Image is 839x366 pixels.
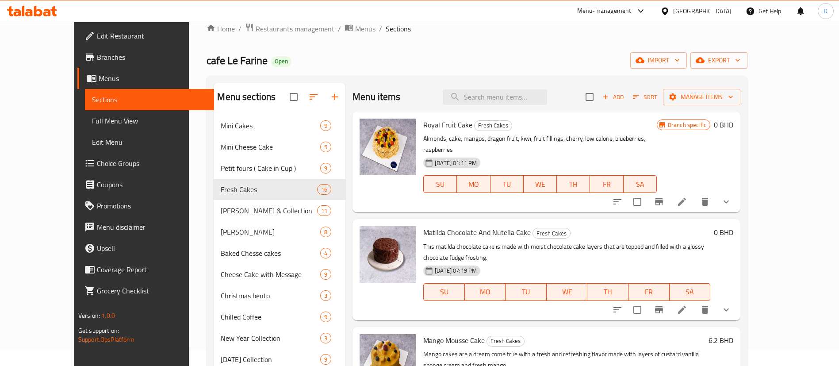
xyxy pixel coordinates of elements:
span: Get support on: [78,325,119,336]
a: Branches [77,46,214,68]
span: Matilda Chocolate And Nutella Cake [423,226,531,239]
span: Edit Menu [92,137,207,147]
div: Bento Ribbon & Collection [221,205,317,216]
a: Upsell [77,238,214,259]
span: SU [427,178,453,191]
span: 9 [321,270,331,279]
div: items [320,120,331,131]
button: FR [590,175,623,193]
span: Fresh Cakes [221,184,317,195]
div: Ramadan Collection [221,354,320,365]
h6: 0 BHD [714,119,733,131]
a: Sections [85,89,214,110]
span: Baked Chesse cakes [221,248,320,258]
span: Restaurants management [256,23,334,34]
div: [GEOGRAPHIC_DATA] [673,6,732,16]
p: Almonds, cake, mangos, dragon fruit, kiwi, fruit fillings, cherry, low calorie, blueberries, rasp... [423,133,657,155]
a: Choice Groups [77,153,214,174]
span: WE [527,178,553,191]
span: Coverage Report [97,264,207,275]
button: SU [423,283,464,301]
svg: Show Choices [721,304,732,315]
span: 11 [318,207,331,215]
button: export [690,52,747,69]
span: SA [673,285,707,298]
a: Menus [77,68,214,89]
div: items [320,290,331,301]
div: Fresh Cakes [487,336,525,347]
span: Sort sections [303,86,324,108]
span: Full Menu View [92,116,207,126]
span: [PERSON_NAME] [221,227,320,237]
button: Branch-specific-item [648,191,670,212]
div: items [317,205,331,216]
span: FR [632,285,666,298]
span: Sort [633,92,657,102]
button: MO [465,283,506,301]
span: Coupons [97,179,207,190]
span: cafe Le Farine [207,50,268,70]
li: / [238,23,241,34]
span: TH [591,285,625,298]
span: Edit Restaurant [97,31,207,41]
button: FR [628,283,670,301]
a: Edit Restaurant [77,25,214,46]
div: [PERSON_NAME] & Collection11 [214,200,345,221]
a: Edit menu item [677,304,687,315]
span: Manage items [670,92,733,103]
button: sort-choices [607,191,628,212]
span: Branches [97,52,207,62]
a: Grocery Checklist [77,280,214,301]
span: New Year Collection [221,333,320,343]
a: Coupons [77,174,214,195]
a: Restaurants management [245,23,334,35]
span: Menu disclaimer [97,222,207,232]
div: Bento Cakes [221,227,320,237]
span: Version: [78,310,100,321]
span: Branch specific [664,121,710,129]
span: 3 [321,292,331,300]
p: This matilda chocolate cake is made with moist chocolate cake layers that are topped and filled w... [423,241,710,263]
nav: breadcrumb [207,23,747,35]
div: items [320,312,331,322]
button: Add [599,90,627,104]
button: delete [694,299,716,320]
div: Petit fours ( Cake in Cup ) [221,163,320,173]
button: Sort [631,90,659,104]
span: Select to update [628,301,647,319]
div: Chilled Coffee [221,312,320,322]
span: Mini Cakes [221,120,320,131]
span: D [824,6,828,16]
div: items [320,248,331,258]
div: Open [271,56,291,67]
a: Menu disclaimer [77,216,214,238]
h2: Menu sections [217,90,276,104]
div: Chilled Coffee9 [214,306,345,327]
span: Promotions [97,200,207,211]
span: TU [509,285,543,298]
button: SU [423,175,457,193]
button: Branch-specific-item [648,299,670,320]
span: [DATE] 07:19 PM [431,266,480,275]
button: Manage items [663,89,740,105]
span: TU [494,178,520,191]
div: Christmas bento3 [214,285,345,306]
a: Edit Menu [85,131,214,153]
span: Upsell [97,243,207,254]
span: 9 [321,164,331,173]
span: MO [468,285,502,298]
span: SA [627,178,653,191]
div: items [320,333,331,343]
div: Fresh Cakes [474,120,512,131]
span: Fresh Cakes [475,120,512,131]
div: [PERSON_NAME]8 [214,221,345,243]
div: items [317,184,331,195]
span: SU [427,285,461,298]
span: [DATE] 01:11 PM [431,159,480,167]
span: Mini Cheese Cake [221,142,320,152]
span: export [697,55,740,66]
span: 4 [321,249,331,258]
